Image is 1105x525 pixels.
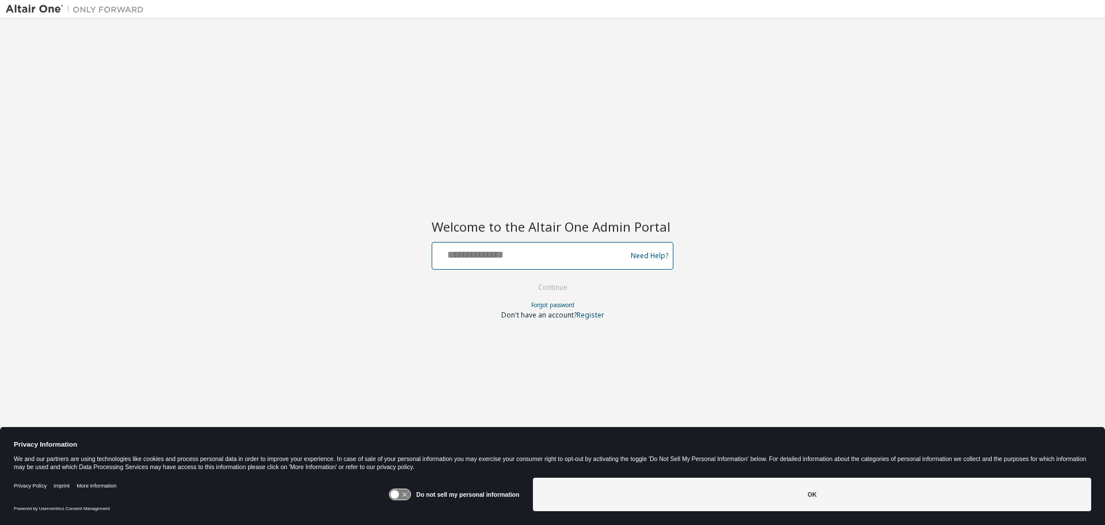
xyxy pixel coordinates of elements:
[6,3,150,15] img: Altair One
[631,255,668,256] a: Need Help?
[501,310,577,320] span: Don't have an account?
[432,218,673,235] h2: Welcome to the Altair One Admin Portal
[531,301,574,309] a: Forgot password
[577,310,604,320] a: Register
